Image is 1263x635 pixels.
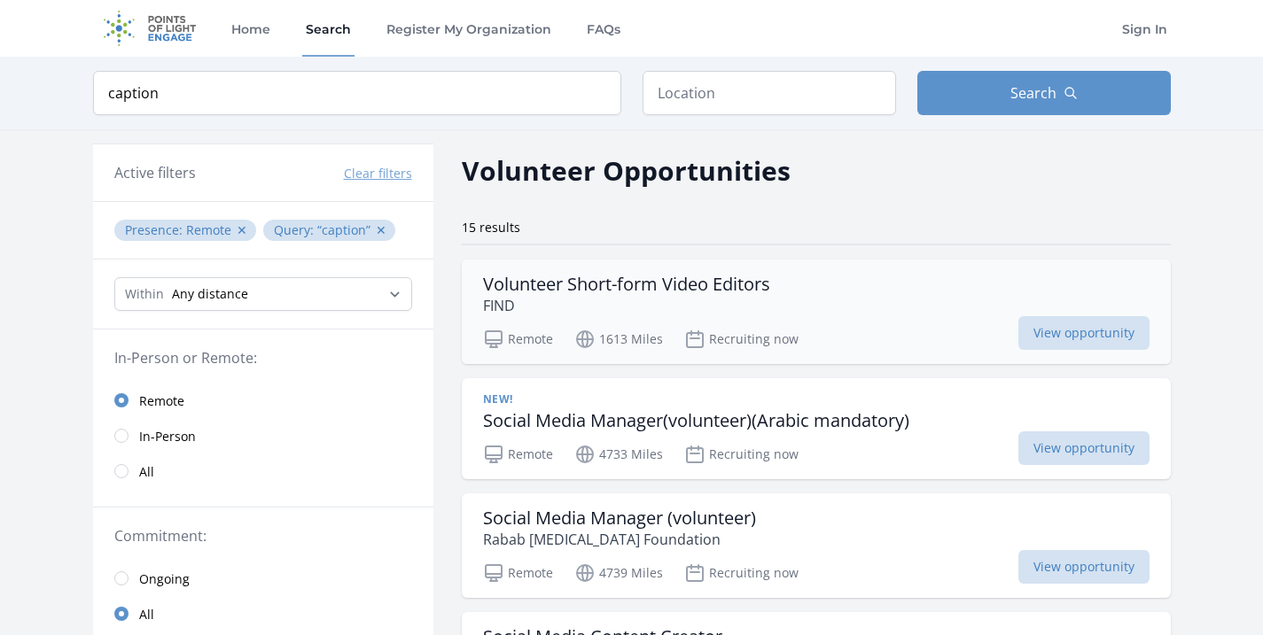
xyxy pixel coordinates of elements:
a: Social Media Manager (volunteer) Rabab [MEDICAL_DATA] Foundation Remote 4739 Miles Recruiting now... [462,493,1171,598]
span: All [139,606,154,623]
span: All [139,463,154,481]
input: Location [643,71,896,115]
span: Presence : [125,221,186,238]
a: Ongoing [93,561,433,596]
span: View opportunity [1018,316,1150,350]
p: Remote [483,329,553,350]
button: ✕ [237,221,247,239]
q: caption [317,221,370,238]
p: Remote [483,562,553,584]
h3: Social Media Manager (volunteer) [483,507,756,529]
span: Remote [186,221,231,238]
h2: Volunteer Opportunities [462,151,791,190]
h3: Social Media Manager(volunteer)(Arabic mandatory) [483,410,909,431]
span: In-Person [139,428,196,445]
p: Rabab [MEDICAL_DATA] Foundation [483,529,756,550]
p: Recruiting now [684,329,799,350]
button: ✕ [376,221,386,239]
span: View opportunity [1018,431,1150,465]
button: Search [917,71,1171,115]
legend: In-Person or Remote: [114,347,412,368]
a: All [93,596,433,631]
p: FIND [483,295,770,316]
span: Search [1010,82,1056,104]
p: 4739 Miles [574,562,663,584]
span: Ongoing [139,570,190,588]
span: New! [483,392,513,407]
input: Keyword [93,71,621,115]
span: View opportunity [1018,550,1150,584]
h3: Volunteer Short-form Video Editors [483,274,770,295]
h3: Active filters [114,162,196,183]
a: Remote [93,383,433,418]
a: New! Social Media Manager(volunteer)(Arabic mandatory) Remote 4733 Miles Recruiting now View oppo... [462,378,1171,479]
p: 1613 Miles [574,329,663,350]
select: Search Radius [114,277,412,311]
legend: Commitment: [114,525,412,546]
p: 4733 Miles [574,444,663,465]
a: In-Person [93,418,433,453]
span: 15 results [462,219,520,236]
button: Clear filters [344,165,412,182]
a: Volunteer Short-form Video Editors FIND Remote 1613 Miles Recruiting now View opportunity [462,259,1171,364]
span: Remote [139,392,184,410]
p: Remote [483,444,553,465]
span: Query : [274,221,317,238]
p: Recruiting now [684,562,799,584]
a: All [93,453,433,489]
p: Recruiting now [684,444,799,465]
